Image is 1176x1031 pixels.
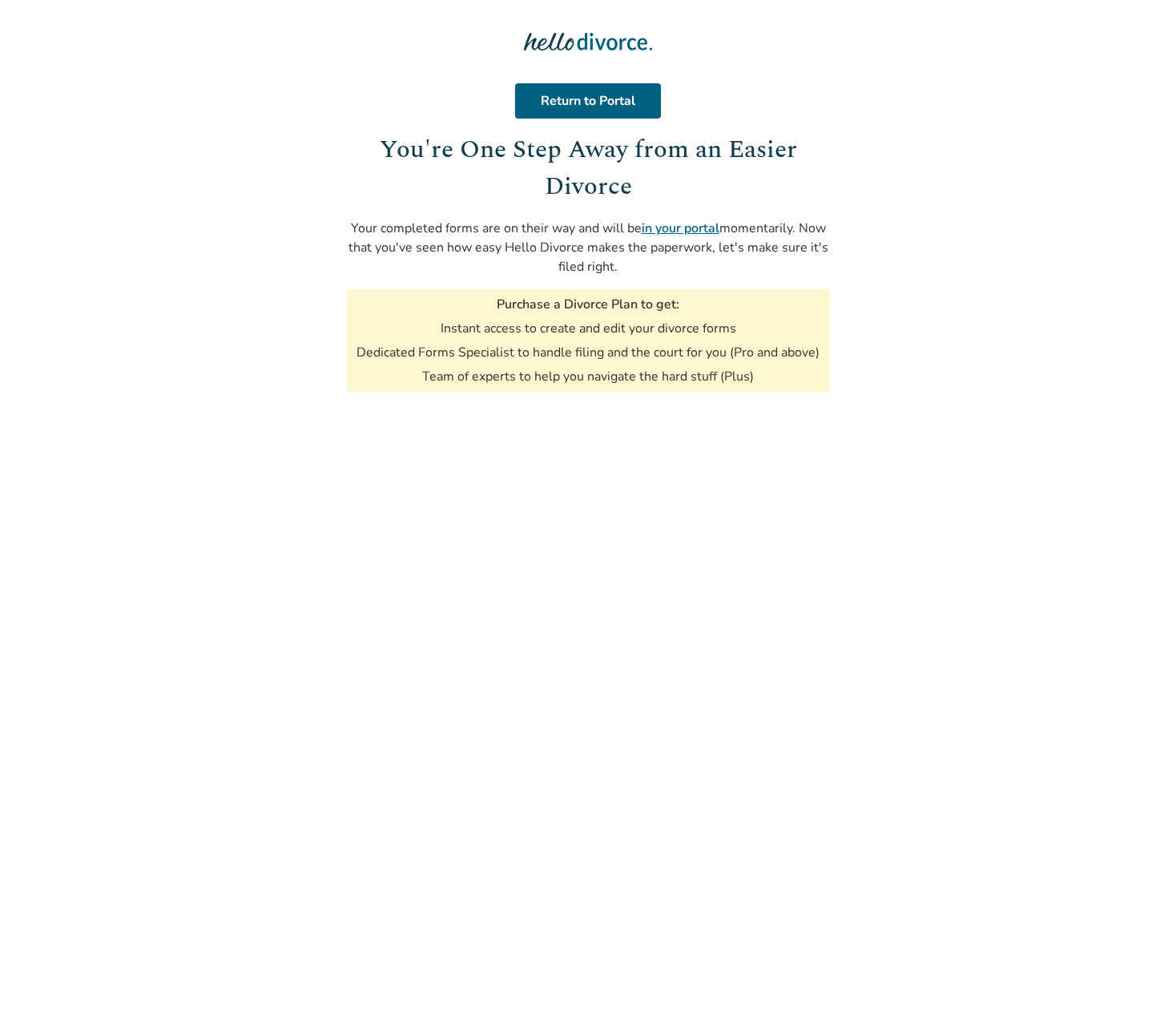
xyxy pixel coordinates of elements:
[642,219,719,237] a: in your portal
[422,368,754,385] li: Team of experts to help you navigate the hard stuff (Plus)
[356,344,820,361] li: Dedicated Forms Specialist to handle filing and the court for you (Pro and above)
[515,83,661,119] a: Return to Portal
[347,131,830,206] h1: You're One Step Away from an Easier Divorce
[497,296,679,313] h3: Purchase a Divorce Plan to get:
[347,219,830,276] p: Your completed forms are on their way and will be momentarily. Now that you've seen how easy Hell...
[441,320,736,337] li: Instant access to create and edit your divorce forms
[524,26,652,58] img: Hello Divorce Logo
